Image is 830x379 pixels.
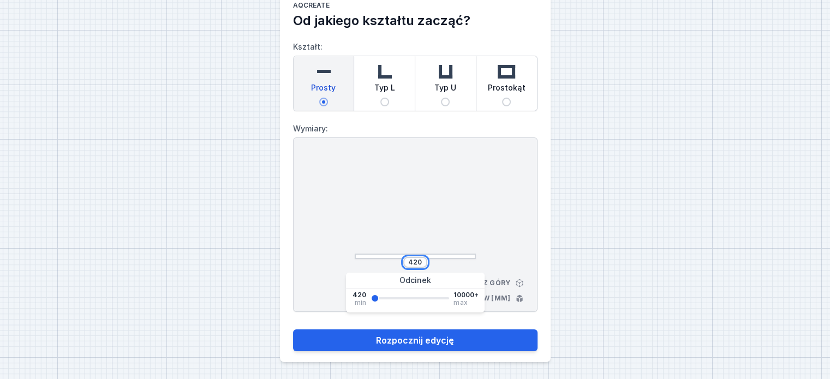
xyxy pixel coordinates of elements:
span: 10000+ [453,291,478,299]
span: Typ L [374,82,395,98]
button: Rozpocznij edycję [293,329,538,351]
input: Wymiar [mm] [407,258,424,267]
input: Typ U [441,98,450,106]
img: straight.svg [313,61,335,82]
label: Kształt: [293,38,538,111]
input: Typ L [380,98,389,106]
label: Wymiary: [293,120,538,137]
h2: Od jakiego kształtu zacząć? [293,12,538,29]
span: max [453,299,467,306]
h1: AQcreate [293,1,538,12]
div: Odcinek [346,273,485,288]
img: u-shaped.svg [434,61,456,82]
input: Prosty [319,98,328,106]
input: Prostokąt [502,98,511,106]
span: min [355,299,366,306]
span: Prosty [311,82,336,98]
span: Prostokąt [488,82,526,98]
img: l-shaped.svg [374,61,396,82]
span: Typ U [434,82,456,98]
img: rectangle.svg [495,61,517,82]
span: 420 [353,291,366,299]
